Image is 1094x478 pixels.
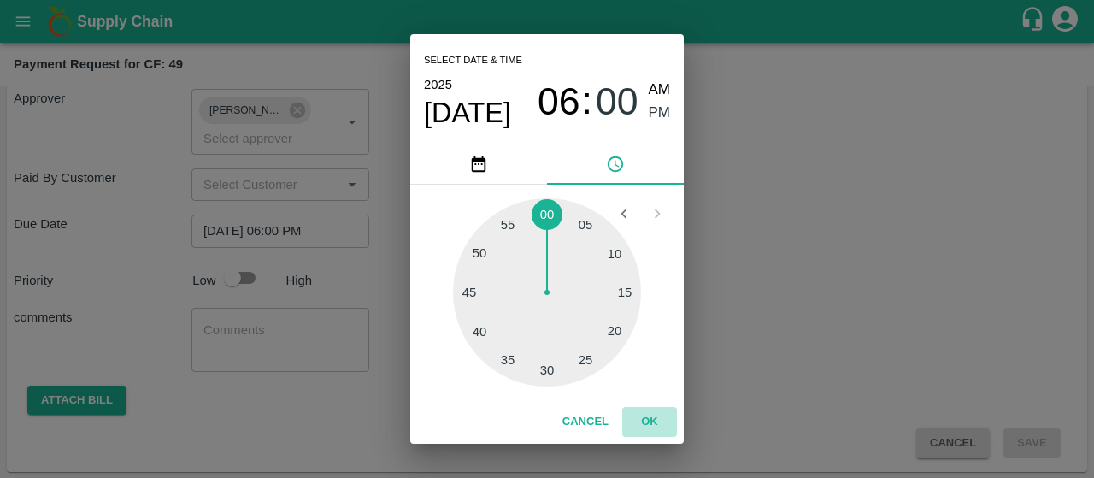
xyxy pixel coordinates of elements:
[547,144,684,185] button: pick time
[424,74,452,96] button: 2025
[649,102,671,125] button: PM
[582,79,592,124] span: :
[622,407,677,437] button: OK
[556,407,615,437] button: Cancel
[424,48,522,74] span: Select date & time
[424,96,511,130] button: [DATE]
[608,198,640,230] button: Open previous view
[538,79,580,124] button: 06
[649,79,671,102] button: AM
[410,144,547,185] button: pick date
[596,79,638,124] button: 00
